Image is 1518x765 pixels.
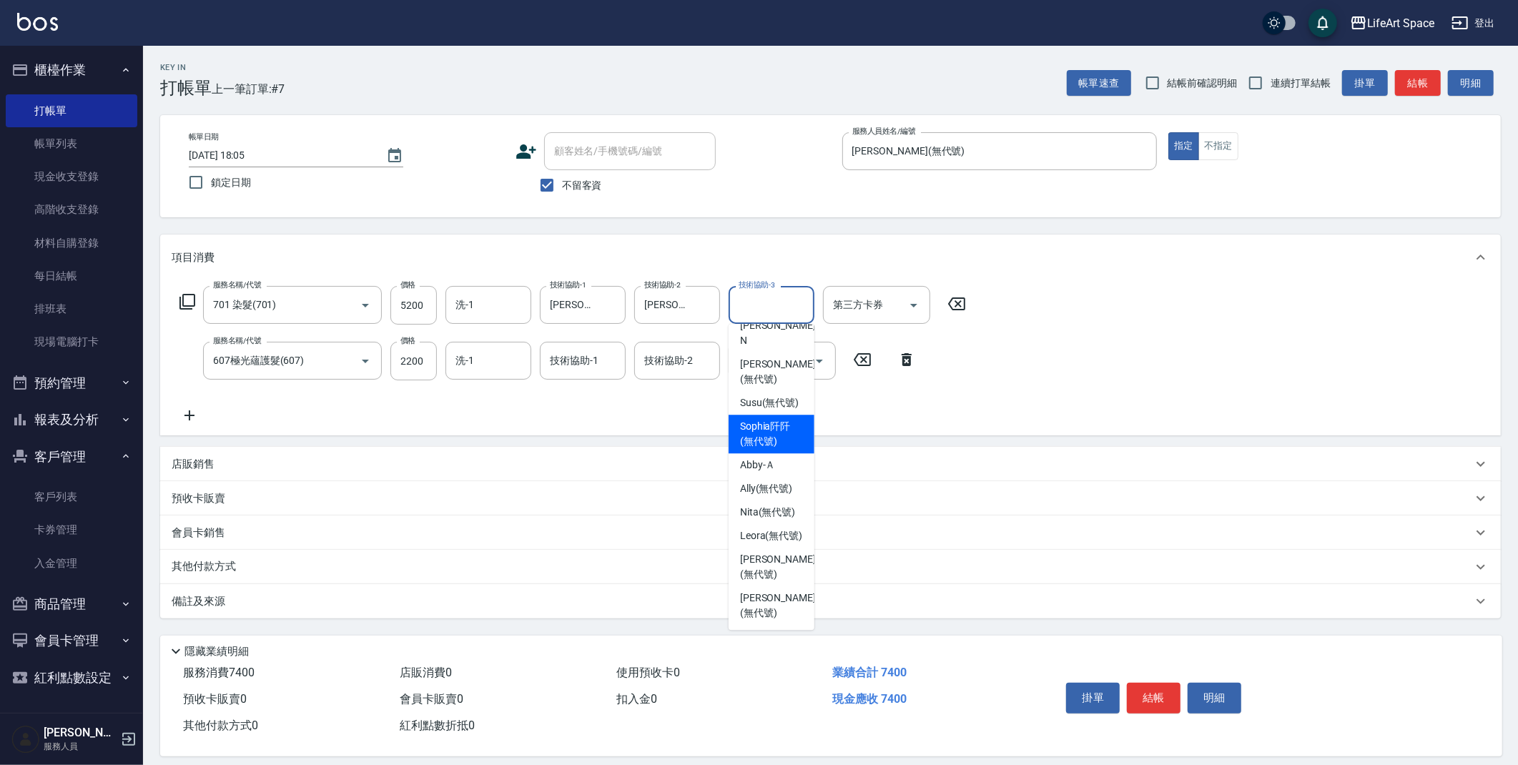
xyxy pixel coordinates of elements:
img: Person [11,725,40,754]
button: 會員卡管理 [6,622,137,659]
span: 上一筆訂單:#7 [212,80,285,98]
button: 結帳 [1127,683,1181,713]
h3: 打帳單 [160,78,212,98]
a: 每日結帳 [6,260,137,292]
button: Choose date, selected date is 2025-08-13 [378,139,412,173]
button: 客戶管理 [6,438,137,475]
button: 明細 [1188,683,1241,713]
button: 報表及分析 [6,401,137,438]
span: 店販消費 0 [400,666,452,679]
button: LifeArt Space [1344,9,1440,38]
button: 登出 [1446,10,1501,36]
label: 價格 [400,335,415,346]
p: 隱藏業績明細 [184,644,249,659]
p: 備註及來源 [172,594,225,609]
span: 現金應收 7400 [832,692,907,706]
span: 其他付款方式 0 [183,719,258,732]
span: 鎖定日期 [211,175,251,190]
button: 商品管理 [6,586,137,623]
h5: [PERSON_NAME] [44,726,117,740]
span: 會員卡販賣 0 [400,692,463,706]
span: Leora (無代號) [740,528,803,543]
div: LifeArt Space [1367,14,1434,32]
label: 帳單日期 [189,132,219,142]
p: 店販銷售 [172,457,215,472]
label: 技術協助-2 [644,280,681,290]
label: 服務名稱/代號 [213,280,261,290]
button: Open [354,350,377,372]
span: 服務消費 7400 [183,666,255,679]
span: [PERSON_NAME] (無代號) [740,591,816,621]
button: save [1308,9,1337,37]
label: 服務名稱/代號 [213,335,261,346]
span: 使用預收卡 0 [616,666,680,679]
label: 技術協助-1 [550,280,586,290]
div: 會員卡銷售 [160,515,1501,550]
button: Open [808,350,831,372]
span: Sophia阡阡 (無代號) [740,419,803,449]
p: 會員卡銷售 [172,525,225,541]
a: 材料自購登錄 [6,227,137,260]
span: [PERSON_NAME] (無代號) [740,357,816,387]
div: 店販銷售 [160,447,1501,481]
span: Ally (無代號) [740,481,793,496]
a: 排班表 [6,292,137,325]
a: 卡券管理 [6,513,137,546]
button: 不指定 [1198,132,1238,160]
span: Abby -Ａ [740,458,776,473]
a: 現金收支登錄 [6,160,137,193]
button: 明細 [1448,70,1494,97]
div: 備註及來源 [160,584,1501,618]
button: 帳單速查 [1067,70,1131,97]
label: 技術協助-3 [739,280,775,290]
span: 結帳前確認明細 [1168,76,1238,91]
button: Open [354,294,377,317]
button: Open [902,294,925,317]
div: 項目消費 [160,235,1501,280]
a: 帳單列表 [6,127,137,160]
img: Logo [17,13,58,31]
button: 結帳 [1395,70,1441,97]
span: 業績合計 7400 [832,666,907,679]
span: 連續打單結帳 [1271,76,1331,91]
a: 現場電腦打卡 [6,325,137,358]
h2: Key In [160,63,212,72]
button: 櫃檯作業 [6,51,137,89]
a: 高階收支登錄 [6,193,137,226]
button: 預約管理 [6,365,137,402]
a: 客戶列表 [6,480,137,513]
span: 預收卡販賣 0 [183,692,247,706]
span: 扣入金 0 [616,692,657,706]
input: YYYY/MM/DD hh:mm [189,144,372,167]
p: 項目消費 [172,250,215,265]
span: Nita (無代號) [740,505,796,520]
label: 服務人員姓名/編號 [852,126,915,137]
span: 紅利點數折抵 0 [400,719,475,732]
a: 打帳單 [6,94,137,127]
button: 掛單 [1066,683,1120,713]
span: [PERSON_NAME] (無代號) [740,552,816,582]
p: 預收卡販賣 [172,491,225,506]
div: 預收卡販賣 [160,481,1501,515]
label: 價格 [400,280,415,290]
span: Susu (無代號) [740,395,799,410]
a: 入金管理 [6,547,137,580]
span: [PERSON_NAME] -N [740,318,819,348]
button: 紅利點數設定 [6,659,137,696]
span: 不留客資 [562,178,602,193]
button: 指定 [1168,132,1199,160]
p: 服務人員 [44,740,117,753]
div: 其他付款方式 [160,550,1501,584]
p: 其他付款方式 [172,559,243,575]
button: 掛單 [1342,70,1388,97]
